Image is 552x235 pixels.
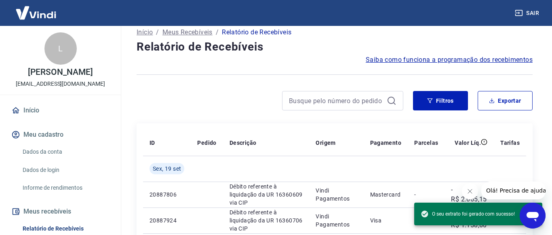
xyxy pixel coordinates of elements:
p: Visa [370,216,402,224]
p: -R$ 2.065,15 [451,185,487,204]
a: Início [137,28,153,37]
p: [PERSON_NAME] [28,68,93,76]
p: Vindi Pagamentos [316,212,357,229]
p: - [414,191,438,199]
a: Saiba como funciona a programação dos recebimentos [366,55,533,65]
span: Sex, 19 set [153,165,181,173]
button: Exportar [478,91,533,110]
a: Início [10,102,111,119]
p: Débito referente à liquidação da UR 16360706 via CIP [230,208,303,233]
p: Origem [316,139,335,147]
span: O seu extrato foi gerado com sucesso! [421,210,515,218]
p: Relatório de Recebíveis [222,28,291,37]
p: Vindi Pagamentos [316,186,357,203]
p: 20887806 [150,191,184,199]
p: Descrição [230,139,257,147]
iframe: Fechar mensagem [462,183,478,199]
a: Informe de rendimentos [19,180,111,196]
p: Pedido [197,139,216,147]
p: Débito referente à liquidação da UR 16360609 via CIP [230,182,303,207]
p: Tarifas [500,139,520,147]
div: L [44,32,77,65]
span: Olá! Precisa de ajuda? [5,6,68,12]
p: Parcelas [414,139,438,147]
button: Filtros [413,91,468,110]
img: Vindi [10,0,62,25]
p: [EMAIL_ADDRESS][DOMAIN_NAME] [16,80,105,88]
a: Meus Recebíveis [162,28,213,37]
button: Sair [513,6,542,21]
h4: Relatório de Recebíveis [137,39,533,55]
input: Busque pelo número do pedido [289,95,383,107]
p: Pagamento [370,139,402,147]
iframe: Botão para abrir a janela de mensagens [520,203,546,229]
a: Dados da conta [19,144,111,160]
button: Meu cadastro [10,126,111,144]
p: / [156,28,159,37]
p: / [216,28,219,37]
p: Valor Líq. [455,139,481,147]
a: Dados de login [19,162,111,178]
p: 20887924 [150,216,184,224]
iframe: Mensagem da empresa [481,182,546,199]
button: Meus recebíveis [10,203,111,220]
p: ID [150,139,155,147]
p: Mastercard [370,191,402,199]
